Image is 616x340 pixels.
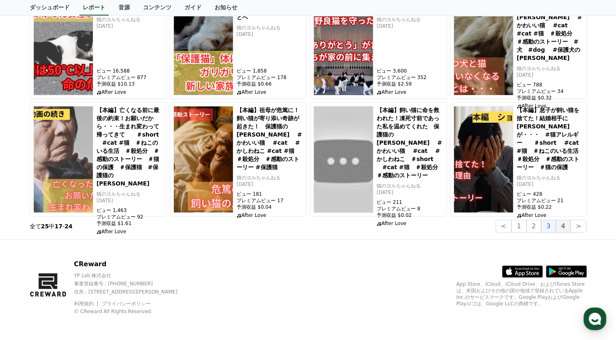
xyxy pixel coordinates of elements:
[517,191,583,197] p: ビュー 428
[517,65,583,72] p: 猫のヨルちゃんねる
[33,106,93,213] img: 【本編】亡くなる前に最後の約束！お願いだから・・・生まれ変わって帰ってきて ＃short #cat #猫 ＃ねこのいる生活 ＃殺処分 ＃感動のストーリー ＃猫の保護 ＃保護猫 #保護猫の未来
[102,301,151,307] a: プライバシーポリシー
[526,220,541,233] button: 2
[237,89,303,95] p: After Love
[377,199,443,205] p: ビュー 211
[96,207,163,214] p: ビュー 1,463
[237,31,303,38] p: [DATE]
[377,23,443,29] p: [DATE]
[74,259,191,269] p: CReward
[96,74,163,81] p: プレミアムビュー 877
[30,222,73,230] p: 全て 中 -
[173,106,233,213] img: 【本編】祖母が危篤に！飼い猫が寄り添い奇跡が起きた！ 保護猫の未来 #かわいい猫 #cat #かしわねこ #cat #猫 ＃殺処分 ＃感動のストーリー #保護猫
[237,81,303,87] p: 予測収益 $0.66
[68,271,92,278] span: Messages
[517,82,583,88] p: ビュー 788
[377,183,443,189] p: 猫のヨルちゃんねる
[237,106,303,171] h5: 【本編】祖母が危篤に！飼い猫が寄り添い奇跡が起きた！ 保護猫の[PERSON_NAME] #かわいい猫 #cat #かしわねこ #cat #猫 ＃殺処分 ＃感動のストーリー #保護猫
[377,212,443,219] p: 予測収益 $0.02
[517,95,583,101] p: 予測収益 $0.32
[541,220,556,233] button: 3
[21,271,35,277] span: Home
[65,223,72,230] strong: 24
[517,88,583,95] p: プレミアムビュー 34
[517,197,583,204] p: プレミアムビュー 21
[74,272,191,279] p: YP Lab 株式会社
[377,74,443,81] p: プレミアムビュー 352
[456,281,587,307] p: App Store、iCloud、iCloud Drive、およびiTunes Storeは、米国およびその他の国や地域で登録されているApple Inc.のサービスマークです。Google P...
[377,81,443,87] p: 予測収益 $2.59
[96,197,163,204] p: [DATE]
[74,301,99,307] a: 利用規約
[2,258,54,279] a: Home
[517,106,583,171] h5: 【本編】息子が飼い猫を捨てた！結婚相手に[PERSON_NAME]が・・・ #猫アレルギー ＃short #cat #猫 ＃ねこのいる生活 ＃殺処分 ＃感動のストーリー ＃猫の保護
[74,308,191,315] p: © CReward All Rights Reserved.
[54,258,105,279] a: Messages
[237,24,303,31] p: 猫のヨルちゃんねる
[377,16,443,23] p: 猫のヨルちゃんねる
[96,16,163,23] p: 猫のヨルちゃんねる
[96,106,163,188] h5: 【本編】亡くなる前に最後の約束！お願いだから・・・生まれ変わって帰ってきて ＃short #cat #猫 ＃ねこのいる生活 ＃殺処分 ＃感動のストーリー ＃猫の保護 ＃保護猫 #保護猫の[PER...
[237,197,303,204] p: プレミアムビュー 17
[377,205,443,212] p: プレミアムビュー 8
[454,106,513,213] img: 【本編】息子が飼い猫を捨てた！結婚相手にアレルギーが・・・ #猫アレルギー ＃short #cat #猫 ＃ねこのいる生活 ＃殺処分 ＃感動のストーリー ＃猫の保護
[511,220,526,233] button: 1
[517,212,583,219] p: After Love
[237,181,303,188] p: [DATE]
[96,89,163,95] p: After Love
[237,174,303,181] p: 猫のヨルちゃんねる
[377,68,443,74] p: ビュー 3,600
[237,68,303,74] p: ビュー 1,858
[96,23,163,29] p: [DATE]
[313,106,373,213] img: 【本編】飼い猫に命を救われた！凍死寸前であった私を温めてくれた 保護猫の未来 #かわいい猫 #cat #かしわねこ ＃short #cat #猫 ＃殺処分 ＃感動のストーリー
[377,106,443,179] h5: 【本編】飼い猫に命を救われた！凍死寸前であった私を温めてくれた 保護猫の[PERSON_NAME] #かわいい猫 #cat #かしわねこ ＃short #cat #猫 ＃殺処分 ＃感動のストーリー
[237,74,303,81] p: プレミアムビュー 178
[377,189,443,196] p: [DATE]
[105,258,156,279] a: Settings
[96,228,163,235] p: After Love
[96,81,163,87] p: 予測収益 $10.13
[517,72,583,78] p: [DATE]
[96,68,163,74] p: ビュー 16,588
[96,214,163,220] p: プレミアムビュー 92
[170,102,307,216] button: 【本編】祖母が危篤に！飼い猫が寄り添い奇跡が起きた！ 保護猫の未来 #かわいい猫 #cat #かしわねこ #cat #猫 ＃殺処分 ＃感動のストーリー #保護猫 【本編】祖母が危篤に！飼い猫が寄...
[96,220,163,227] p: 予測収益 $1.61
[30,102,167,216] button: 【本編】亡くなる前に最後の約束！お願いだから・・・生まれ変わって帰ってきて ＃short #cat #猫 ＃ねこのいる生活 ＃殺処分 ＃感動のストーリー ＃猫の保護 ＃保護猫 #保護猫の未来 【...
[377,89,443,95] p: After Love
[55,223,62,230] strong: 17
[570,220,586,233] button: >
[556,220,570,233] button: 4
[237,212,303,219] p: After Love
[237,204,303,210] p: 予測収益 $0.04
[74,280,191,287] p: 事業登録番号 : [PHONE_NUMBER]
[450,102,587,216] button: 【本編】息子が飼い猫を捨てた！結婚相手にアレルギーが・・・ #猫アレルギー ＃short #cat #猫 ＃ねこのいる生活 ＃殺処分 ＃感動のストーリー ＃猫の保護 【本編】息子が飼い猫を捨てた...
[310,102,447,216] button: 【本編】飼い猫に命を救われた！凍死寸前であった私を温めてくれた 保護猫の未来 #かわいい猫 #cat #かしわねこ ＃short #cat #猫 ＃殺処分 ＃感動のストーリー 【本編】飼い猫に命...
[96,191,163,197] p: 猫のヨルちゃんねる
[74,289,191,295] p: 住所 : [STREET_ADDRESS][PERSON_NAME]
[517,174,583,181] p: 猫のヨルちゃんねる
[495,220,511,233] button: <
[377,220,443,227] p: After Love
[121,271,140,277] span: Settings
[517,181,583,188] p: [DATE]
[41,223,49,230] strong: 25
[237,191,303,197] p: ビュー 181
[517,204,583,210] p: 予測収益 $0.22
